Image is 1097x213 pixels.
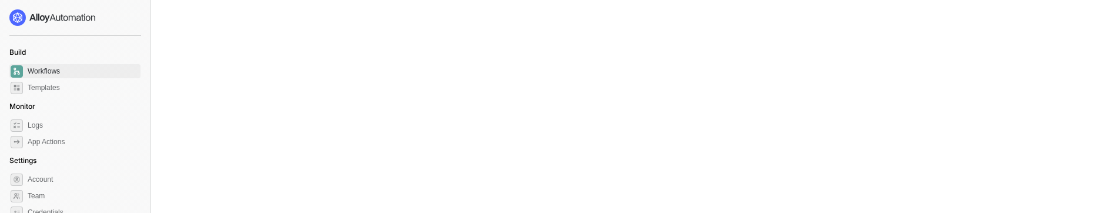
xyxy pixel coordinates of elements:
[11,136,23,148] span: icon-app-actions
[9,156,36,165] span: Settings
[11,65,23,78] span: dashboard
[9,9,96,26] img: logo
[11,190,23,202] span: team
[9,48,26,56] span: Build
[11,82,23,94] span: marketplace
[28,118,138,132] span: Logs
[11,174,23,186] span: settings
[9,102,35,111] span: Monitor
[9,9,141,26] a: logo
[28,172,138,187] span: Account
[28,137,65,147] div: App Actions
[28,81,138,95] span: Templates
[11,119,23,132] span: icon-logs
[28,64,138,78] span: Workflows
[28,189,138,203] span: Team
